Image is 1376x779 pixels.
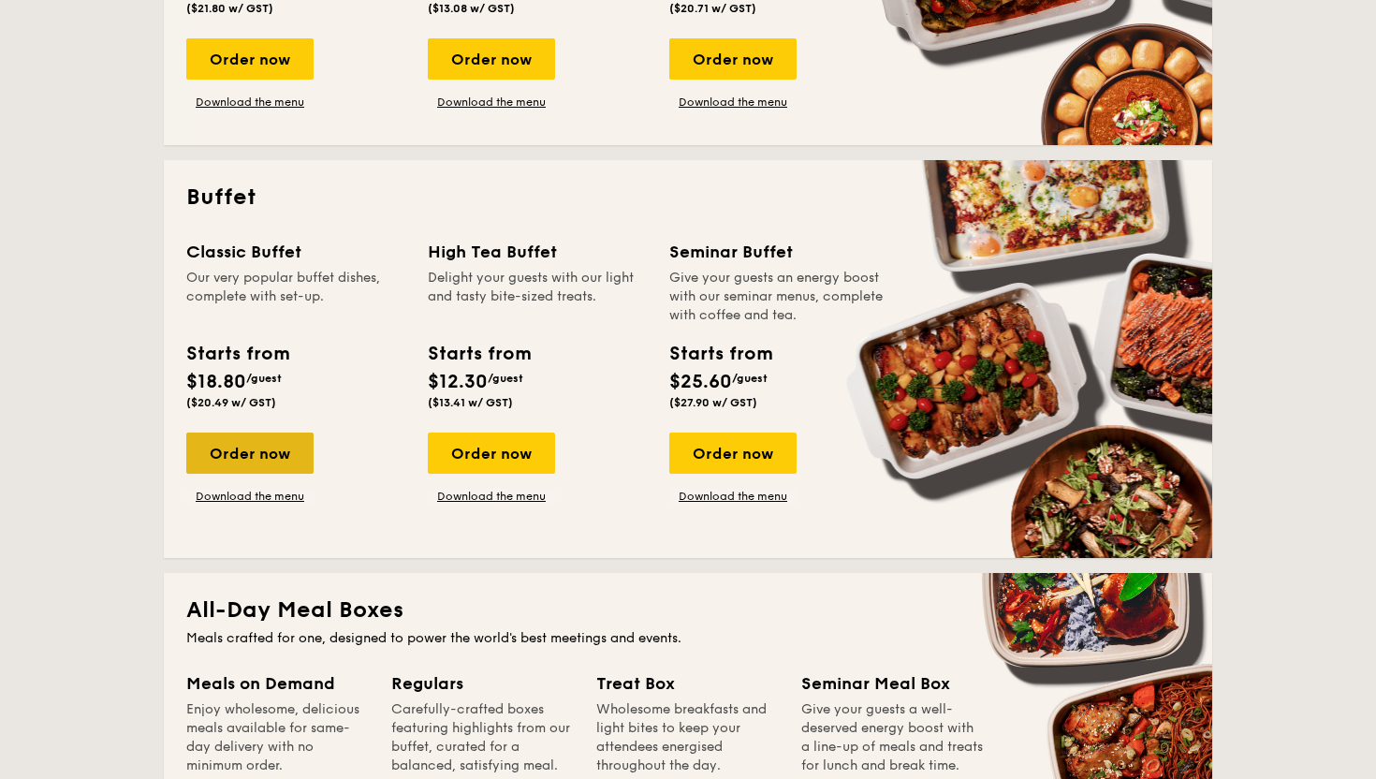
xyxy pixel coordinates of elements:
div: Classic Buffet [186,239,405,265]
div: Treat Box [596,670,779,697]
div: Order now [428,38,555,80]
div: Order now [669,433,797,474]
a: Download the menu [669,489,797,504]
div: Order now [186,433,314,474]
span: $12.30 [428,371,488,393]
a: Download the menu [669,95,797,110]
div: Meals crafted for one, designed to power the world's best meetings and events. [186,629,1190,648]
span: ($13.08 w/ GST) [428,2,515,15]
div: Wholesome breakfasts and light bites to keep your attendees energised throughout the day. [596,700,779,775]
h2: Buffet [186,183,1190,213]
div: Starts from [428,340,530,368]
span: ($20.49 w/ GST) [186,396,276,409]
span: $18.80 [186,371,246,393]
div: Meals on Demand [186,670,369,697]
a: Download the menu [428,95,555,110]
a: Download the menu [428,489,555,504]
div: Starts from [669,340,771,368]
span: ($21.80 w/ GST) [186,2,273,15]
div: Seminar Buffet [669,239,888,265]
div: Carefully-crafted boxes featuring highlights from our buffet, curated for a balanced, satisfying ... [391,700,574,775]
div: Delight your guests with our light and tasty bite-sized treats. [428,269,647,325]
span: ($13.41 w/ GST) [428,396,513,409]
div: Starts from [186,340,288,368]
span: $25.60 [669,371,732,393]
span: ($27.90 w/ GST) [669,396,757,409]
div: Order now [428,433,555,474]
div: Order now [669,38,797,80]
div: Give your guests an energy boost with our seminar menus, complete with coffee and tea. [669,269,888,325]
span: /guest [488,372,523,385]
span: /guest [732,372,768,385]
span: /guest [246,372,282,385]
div: Our very popular buffet dishes, complete with set-up. [186,269,405,325]
a: Download the menu [186,95,314,110]
div: Give your guests a well-deserved energy boost with a line-up of meals and treats for lunch and br... [801,700,984,775]
a: Download the menu [186,489,314,504]
span: ($20.71 w/ GST) [669,2,756,15]
div: Order now [186,38,314,80]
div: Regulars [391,670,574,697]
div: Enjoy wholesome, delicious meals available for same-day delivery with no minimum order. [186,700,369,775]
div: Seminar Meal Box [801,670,984,697]
div: High Tea Buffet [428,239,647,265]
h2: All-Day Meal Boxes [186,595,1190,625]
